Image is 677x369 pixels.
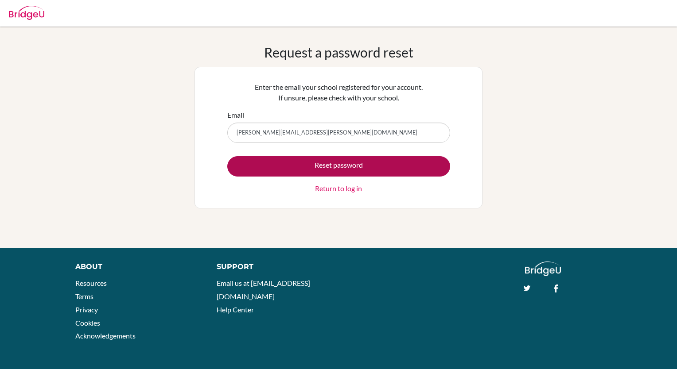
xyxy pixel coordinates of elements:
a: Privacy [75,305,98,314]
div: Support [217,261,329,272]
a: Resources [75,279,107,287]
img: Bridge-U [9,6,44,20]
a: Email us at [EMAIL_ADDRESS][DOMAIN_NAME] [217,279,310,300]
p: Enter the email your school registered for your account. If unsure, please check with your school. [227,82,450,103]
a: Acknowledgements [75,331,136,340]
a: Cookies [75,319,100,327]
label: Email [227,110,244,120]
div: About [75,261,197,272]
h1: Request a password reset [264,44,413,60]
a: Return to log in [315,183,362,194]
button: Reset password [227,156,450,177]
img: logo_white@2x-f4f0deed5e89b7ecb1c2cc34c3e3d731f90f0f143d5ea2071677605dd97b5244.png [525,261,561,276]
a: Terms [75,292,93,300]
a: Help Center [217,305,254,314]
